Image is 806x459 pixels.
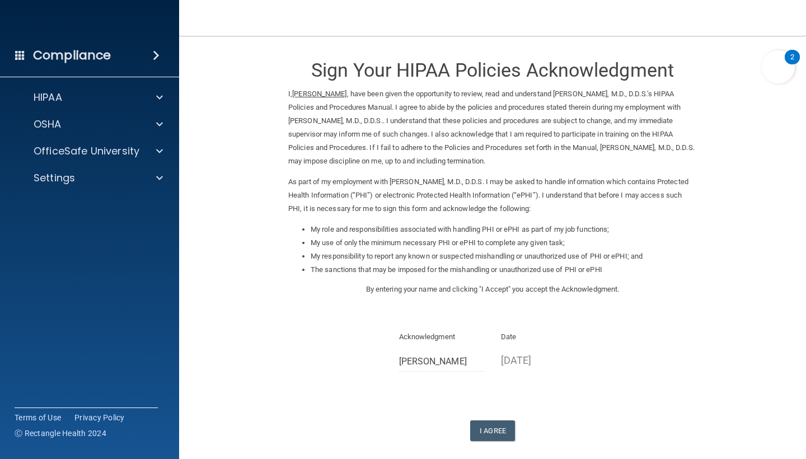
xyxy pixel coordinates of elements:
p: HIPAA [34,91,62,104]
p: OfficeSafe University [34,144,139,158]
p: Settings [34,171,75,185]
li: My use of only the minimum necessary PHI or ePHI to complete any given task; [311,236,697,250]
div: 2 [790,57,794,72]
p: As part of my employment with [PERSON_NAME], M.D., D.D.S. I may be asked to handle information wh... [288,175,697,216]
ins: [PERSON_NAME] [292,90,346,98]
p: I, , have been given the opportunity to review, read and understand [PERSON_NAME], M.D., D.D.S.’s... [288,87,697,168]
a: Terms of Use [15,412,61,423]
a: Settings [13,171,163,185]
a: HIPAA [13,91,163,104]
a: Privacy Policy [74,412,125,423]
li: My role and responsibilities associated with handling PHI or ePHI as part of my job functions; [311,223,697,236]
a: OSHA [13,118,163,131]
p: OSHA [34,118,62,131]
input: Full Name [399,351,485,372]
h3: Sign Your HIPAA Policies Acknowledgment [288,60,697,81]
p: By entering your name and clicking "I Accept" you accept the Acknowledgment. [288,283,697,296]
p: [DATE] [501,351,587,369]
a: OfficeSafe University [13,144,163,158]
button: Open Resource Center, 2 new notifications [762,50,795,83]
p: Date [501,330,587,344]
img: PMB logo [13,12,166,34]
span: Ⓒ Rectangle Health 2024 [15,428,106,439]
li: The sanctions that may be imposed for the mishandling or unauthorized use of PHI or ePHI [311,263,697,277]
li: My responsibility to report any known or suspected mishandling or unauthorized use of PHI or ePHI... [311,250,697,263]
h4: Compliance [33,48,111,63]
p: Acknowledgment [399,330,485,344]
button: I Agree [470,420,515,441]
